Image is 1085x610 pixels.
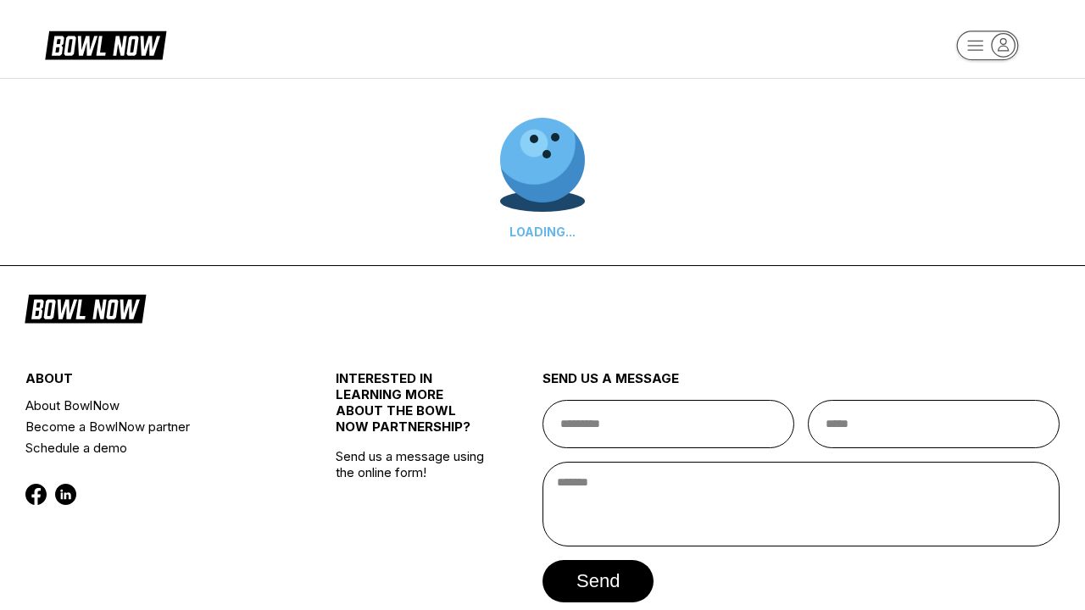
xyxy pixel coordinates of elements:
[25,437,284,458] a: Schedule a demo
[500,225,585,239] div: LOADING...
[25,395,284,416] a: About BowlNow
[25,416,284,437] a: Become a BowlNow partner
[336,370,491,448] div: INTERESTED IN LEARNING MORE ABOUT THE BOWL NOW PARTNERSHIP?
[542,370,1060,400] div: send us a message
[542,560,654,602] button: send
[25,370,284,395] div: about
